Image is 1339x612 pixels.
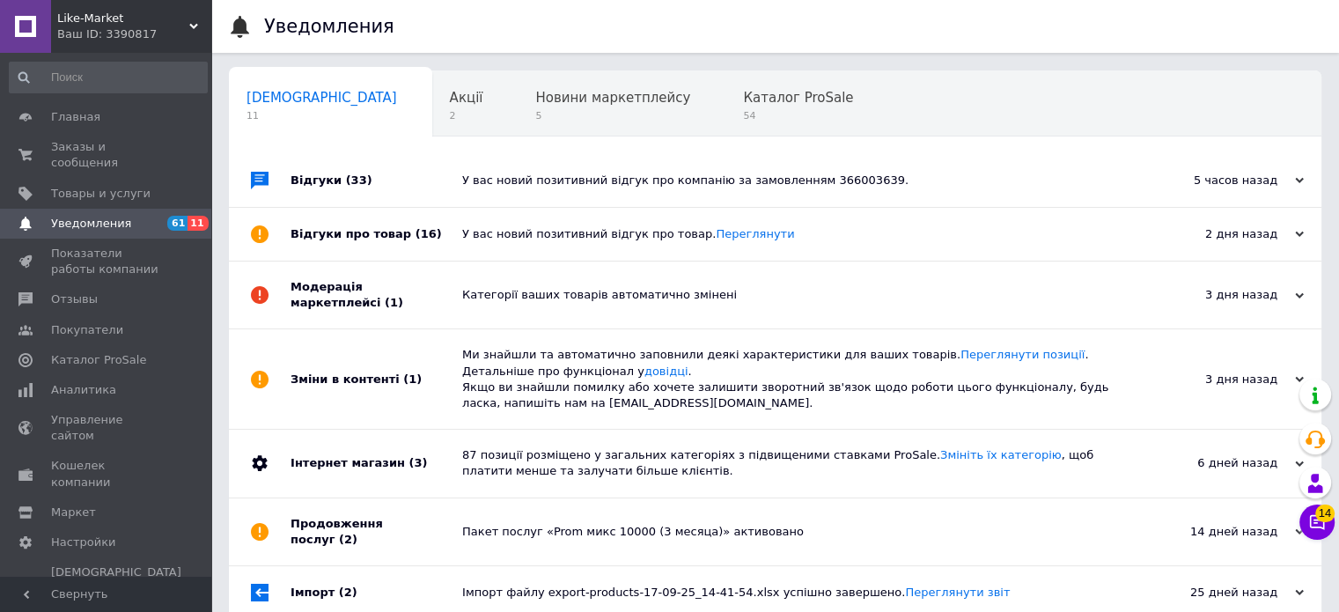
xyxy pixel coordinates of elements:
[743,109,853,122] span: 54
[51,139,163,171] span: Заказы и сообщения
[905,586,1010,599] a: Переглянути звіт
[51,352,146,368] span: Каталог ProSale
[264,16,394,37] h1: Уведомления
[462,287,1128,303] div: Категорії ваших товарів автоматично змінені
[291,262,462,328] div: Модерація маркетплейсі
[51,216,131,232] span: Уведомления
[57,26,211,42] div: Ваш ID: 3390817
[51,186,151,202] span: Товары и услуги
[51,322,123,338] span: Покупатели
[57,11,189,26] span: Like-Market
[188,216,208,231] span: 11
[339,533,357,546] span: (2)
[51,505,96,520] span: Маркет
[462,524,1128,540] div: Пакет послуг «Prom микс 10000 (3 месяца)» активовано
[1128,287,1304,303] div: 3 дня назад
[462,585,1128,601] div: Імпорт файлу export-products-17-09-25_14-41-54.xlsx успішно завершено.
[535,109,690,122] span: 5
[385,296,403,309] span: (1)
[291,154,462,207] div: Відгуки
[246,90,397,106] span: [DEMOGRAPHIC_DATA]
[51,535,115,550] span: Настройки
[960,348,1085,361] a: Переглянути позиції
[716,227,794,240] a: Переглянути
[1128,524,1304,540] div: 14 дней назад
[450,90,483,106] span: Акції
[462,447,1128,479] div: 87 позиції розміщено у загальних категоріях з підвищеними ставками ProSale. , щоб платити менше т...
[644,365,688,378] a: довідці
[462,226,1128,242] div: У вас новий позитивний відгук про товар.
[246,109,397,122] span: 11
[51,412,163,444] span: Управление сайтом
[408,456,427,469] span: (3)
[1315,505,1335,522] span: 14
[1128,585,1304,601] div: 25 дней назад
[416,227,442,240] span: (16)
[51,458,163,490] span: Кошелек компании
[1128,455,1304,471] div: 6 дней назад
[51,382,116,398] span: Аналитика
[450,109,483,122] span: 2
[9,62,208,93] input: Поиск
[339,586,357,599] span: (2)
[291,329,462,429] div: Зміни в контенті
[167,216,188,231] span: 61
[403,372,422,386] span: (1)
[1128,173,1304,188] div: 5 часов назад
[1128,372,1304,387] div: 3 дня назад
[535,90,690,106] span: Новини маркетплейсу
[51,109,100,125] span: Главная
[291,498,462,565] div: Продовження послуг
[346,173,372,187] span: (33)
[291,430,462,497] div: Інтернет магазин
[1299,505,1335,540] button: Чат с покупателем14
[291,208,462,261] div: Відгуки про товар
[51,246,163,277] span: Показатели работы компании
[1128,226,1304,242] div: 2 дня назад
[940,448,1062,461] a: Змініть їх категорію
[462,173,1128,188] div: У вас новий позитивний відгук про компанію за замовленням 366003639.
[462,347,1128,411] div: Ми знайшли та автоматично заповнили деякі характеристики для ваших товарів. . Детальніше про функ...
[51,291,98,307] span: Отзывы
[743,90,853,106] span: Каталог ProSale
